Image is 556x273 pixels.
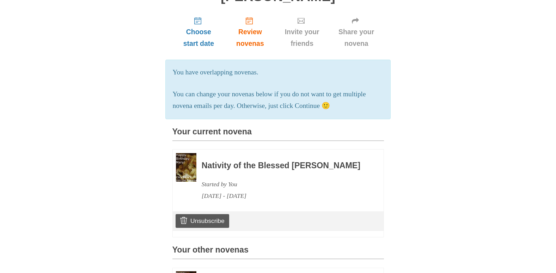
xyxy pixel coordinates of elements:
span: Review novenas [232,26,268,49]
div: Started by You [202,178,365,190]
img: Novena image [176,153,196,182]
a: Review novenas [225,11,275,53]
a: Choose start date [172,11,225,53]
span: Invite your friends [282,26,322,49]
p: You have overlapping novenas. [173,67,384,78]
p: You can change your novenas below if you do not want to get multiple novena emails per day. Other... [173,89,384,112]
h3: Nativity of the Blessed [PERSON_NAME] [202,161,365,170]
h3: Your current novena [172,127,384,141]
span: Choose start date [179,26,218,49]
span: Share your novena [336,26,377,49]
a: Invite your friends [275,11,329,53]
a: Unsubscribe [176,214,229,227]
div: [DATE] - [DATE] [202,190,365,202]
a: Share your novena [329,11,384,53]
h3: Your other novenas [172,245,384,259]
